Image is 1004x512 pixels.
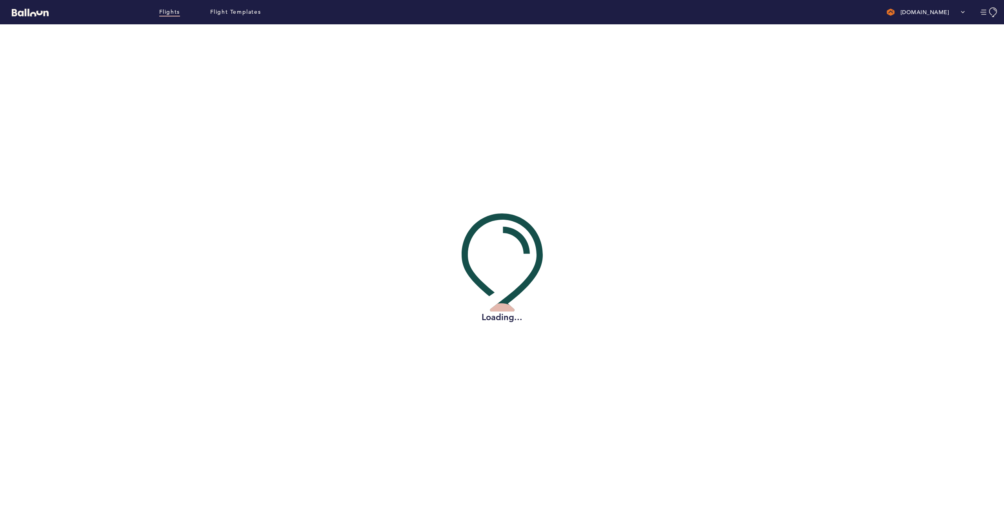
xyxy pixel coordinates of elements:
p: [DOMAIN_NAME] [900,8,949,16]
h2: Loading... [462,312,543,323]
button: [DOMAIN_NAME] [883,4,969,20]
button: Manage Account [980,7,998,17]
a: Flight Templates [210,8,261,16]
a: Balloon [6,8,49,16]
a: Flights [159,8,180,16]
svg: Balloon [12,9,49,16]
